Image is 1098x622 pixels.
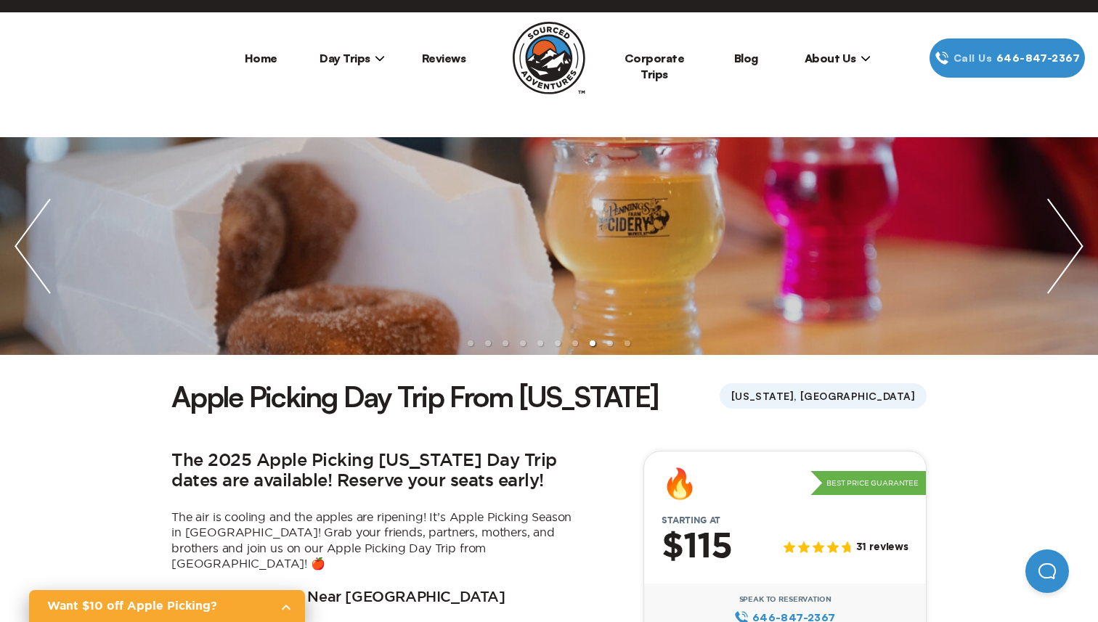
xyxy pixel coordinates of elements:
[520,340,526,346] li: slide item 4
[171,510,578,572] p: The air is cooling and the apples are ripening! It’s Apple Picking Season in [GEOGRAPHIC_DATA]! G...
[513,22,585,94] img: Sourced Adventures company logo
[29,590,305,622] a: Want $10 off Apple Picking?
[1033,137,1098,355] img: next slide / item
[422,51,466,65] a: Reviews
[572,340,578,346] li: slide item 7
[537,340,543,346] li: slide item 5
[734,51,758,65] a: Blog
[485,340,491,346] li: slide item 2
[245,51,277,65] a: Home
[468,340,473,346] li: slide item 1
[171,377,659,416] h1: Apple Picking Day Trip From [US_STATE]
[171,589,505,607] h3: Best Apple Picking Near [GEOGRAPHIC_DATA]
[662,469,698,498] div: 🔥
[47,597,269,615] h2: Want $10 off Apple Picking?
[555,340,561,346] li: slide item 6
[625,340,630,346] li: slide item 10
[607,340,613,346] li: slide item 9
[503,340,508,346] li: slide item 3
[662,528,732,566] h2: $115
[320,51,385,65] span: Day Trips
[644,515,738,525] span: Starting at
[590,340,595,346] li: slide item 8
[720,383,927,409] span: [US_STATE], [GEOGRAPHIC_DATA]
[171,451,578,492] h2: The 2025 Apple Picking [US_STATE] Day Trip dates are available! Reserve your seats early!
[996,50,1080,66] span: 646‍-847‍-2367
[949,50,996,66] span: Call Us
[739,595,831,604] span: Speak to Reservation
[1025,549,1069,593] iframe: Help Scout Beacon - Open
[810,471,926,496] p: Best Price Guarantee
[856,541,908,554] span: 31 reviews
[625,51,685,81] a: Corporate Trips
[805,51,871,65] span: About Us
[930,38,1085,78] a: Call Us646‍-847‍-2367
